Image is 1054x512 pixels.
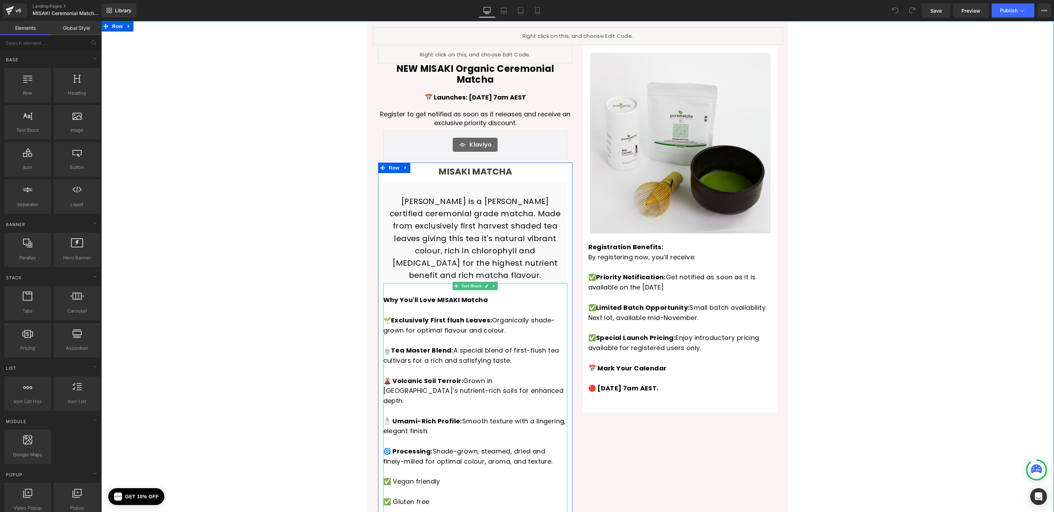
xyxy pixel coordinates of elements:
span: Icon List Hoz [6,398,49,405]
p: 🌱 Organically shade-grown for optimal flavour and colour. [282,274,466,314]
span: Text Block [6,127,49,134]
div: Open Intercom Messenger [1030,488,1047,505]
span: Save [930,7,942,14]
span: Heading [56,89,98,97]
a: Global Style [51,21,102,35]
span: Row [286,142,300,152]
span: Publish [1000,8,1018,13]
span: Base [5,56,19,63]
button: Redo [905,4,919,18]
span: Pricing [6,344,49,352]
span: Popup [56,504,98,512]
span: ✅ Vegan friendly [282,456,339,465]
span: Image [56,127,98,134]
div: GET 10% OFF [24,471,57,480]
span: Accordion [56,344,98,352]
p: By registering now, you’ll receive: [487,231,671,241]
span: Button [56,164,98,171]
span: List [5,365,17,371]
a: v6 [3,4,27,18]
strong: Exclusively [290,295,327,303]
a: Landing Pages [33,4,113,9]
span: Hero Banner [56,254,98,261]
p: ✅ Enjoy introductory pricing available for registered users only. [487,312,671,332]
span: Stack [5,274,22,281]
img: Purematcha Japanese Matcha Tea Set Giveaway [482,25,676,219]
strong: 🌋 Volcanic Soil Terroir: [282,355,362,364]
span: Text Block [358,261,382,269]
strong: First flush Leaves: [329,295,391,303]
span: Klaviyo [368,120,390,128]
span: Liquid [56,201,98,208]
button: More [1037,4,1051,18]
span: Module [5,418,27,425]
span: Google Maps [6,451,49,458]
button: Undo [888,4,902,18]
p: Shade-grown, steamed, dried and finely-milled for optimal colour, aroma, and texture. [282,425,466,446]
strong: Special Launch Pricing: [495,312,574,321]
a: Laptop [495,4,512,18]
strong: Registration Benefits: [487,221,562,230]
span: 🍵 A special blend of first-flush tea cultivars for a rich and satisfying taste. [282,325,458,344]
a: Preview [953,4,989,18]
span: MISAKI Ceremonial Matcha Registration Page [33,11,100,16]
a: Mobile [529,4,546,18]
strong: Priority Notification: [495,252,564,260]
strong: Limited Batch Opportunity: [495,282,588,291]
p: [PERSON_NAME] is a [PERSON_NAME] certified ceremonial grade matcha. Made from exclusively first h... [284,174,464,260]
span: Icon List [56,398,98,405]
span: Why You'll Love MISAKI Matcha [282,274,387,283]
span: Carousel [56,307,98,315]
strong: 📅 Mark Your Calendar [487,343,566,351]
h2: Register to get notified as soon as it releases and receive an exclusive priority discount. [277,89,471,106]
span: Row [6,89,49,97]
img: Logo [13,471,21,480]
p: Grown in [GEOGRAPHIC_DATA]’s nutrient-rich soils for enhanced depth. [282,355,466,385]
h2: MISAKI MATCHA [282,145,466,157]
span: Video Popup [6,504,49,512]
p: ✅ Small batch availability. Next lot, available mid-November. [487,282,671,312]
a: Expand / Collapse [389,261,397,269]
span: Popup [5,471,23,478]
a: Expand / Collapse [300,142,309,152]
span: Separator [6,201,49,208]
span: Parallax [6,254,49,261]
a: Desktop [479,4,495,18]
p: Smooth texture with a lingering, elegant finish. [282,395,466,416]
strong: 🌀 Processing: [282,426,331,435]
span: ✅ Gluten free [282,476,328,485]
span: Tabs [6,307,49,315]
span: Preview [961,7,980,14]
strong: 🔴 [DATE] 7am AEST. [487,363,557,371]
span: Banner [5,221,26,228]
a: Tablet [512,4,529,18]
strong: 📅 Launches: [DATE] 7am AEST [323,72,425,81]
span: Library [115,7,131,14]
div: v6 [14,6,23,15]
strong: 🧂 Umami-Rich Profile: [282,396,361,404]
a: New Library [102,4,136,18]
button: Publish [992,4,1034,18]
span: Icon [6,164,49,171]
strong: Tea Master Blend: [290,325,352,334]
p: ✅ Get notified as soon as it is available on the [DATE] [487,251,671,272]
span: NEW MISAKI Organic Ceremonial Matcha [295,41,453,65]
